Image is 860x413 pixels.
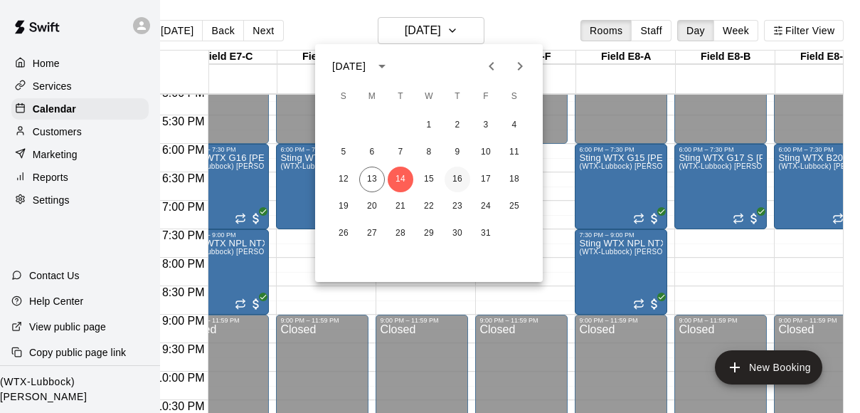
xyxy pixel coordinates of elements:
button: 26 [331,221,356,246]
span: Friday [473,83,499,111]
button: Next month [506,52,534,80]
button: 12 [331,167,356,192]
span: Sunday [331,83,356,111]
button: 17 [473,167,499,192]
button: 23 [445,194,470,219]
button: 3 [473,113,499,138]
span: Saturday [501,83,527,111]
button: 14 [388,167,413,192]
button: 16 [445,167,470,192]
span: Thursday [445,83,470,111]
button: 1 [416,113,442,138]
button: 21 [388,194,413,219]
button: 19 [331,194,356,219]
button: 6 [359,140,385,165]
button: 15 [416,167,442,192]
button: 24 [473,194,499,219]
button: 25 [501,194,527,219]
button: 8 [416,140,442,165]
button: 20 [359,194,385,219]
button: 10 [473,140,499,165]
button: 18 [501,167,527,192]
button: Previous month [477,52,506,80]
button: 7 [388,140,413,165]
button: 9 [445,140,470,165]
button: 2 [445,113,470,138]
span: Tuesday [388,83,413,111]
button: 4 [501,113,527,138]
button: 31 [473,221,499,246]
span: Monday [359,83,385,111]
button: 11 [501,140,527,165]
button: 28 [388,221,413,246]
button: 27 [359,221,385,246]
button: 29 [416,221,442,246]
button: 22 [416,194,442,219]
div: [DATE] [332,59,366,74]
button: calendar view is open, switch to year view [370,54,394,78]
button: 13 [359,167,385,192]
button: 5 [331,140,356,165]
span: Wednesday [416,83,442,111]
button: 30 [445,221,470,246]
